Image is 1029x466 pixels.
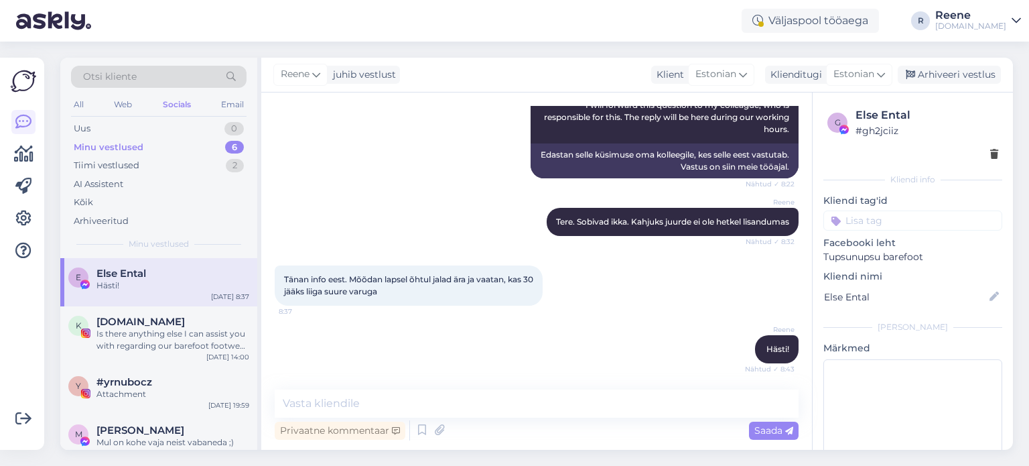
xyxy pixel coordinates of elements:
div: Attachment [96,388,249,400]
span: I will forward this question to my colleague, who is responsible for this. The reply will be here... [544,100,791,134]
img: Askly Logo [11,68,36,94]
div: [DATE] 14:00 [206,352,249,362]
span: K [76,321,82,331]
div: Uus [74,122,90,135]
span: Else Ental [96,268,146,280]
span: Saada [754,424,793,436]
div: [DOMAIN_NAME] [935,21,1006,32]
div: Privaatne kommentaar [275,422,405,440]
span: Reene [281,67,310,82]
div: # gh2jciiz [855,123,998,138]
div: All [71,96,86,113]
p: Kliendi tag'id [823,194,1002,208]
div: [DATE] 8:37 [211,292,249,302]
div: 6 [225,141,244,154]
input: Lisa tag [823,211,1002,231]
a: Reene[DOMAIN_NAME] [935,10,1021,32]
span: y [76,381,81,391]
p: Kliendi nimi [823,270,1002,284]
div: Kõik [74,196,93,209]
span: Hästi! [766,344,789,354]
div: 0 [224,122,244,135]
input: Lisa nimi [824,290,987,304]
div: Email [218,96,247,113]
span: Otsi kliente [83,70,137,84]
span: M [75,429,82,439]
div: Arhiveeri vestlus [898,66,1001,84]
div: Klient [651,68,684,82]
span: Nähtud ✓ 8:32 [744,237,795,247]
div: 2 [226,159,244,172]
div: Kliendi info [823,174,1002,186]
span: g [835,117,841,127]
span: Tere. Sobivad ikka. Kahjuks juurde ei ole hetkel lisandumas [556,217,789,227]
div: Web [111,96,135,113]
div: Hästi! [96,280,249,292]
span: Estonian [695,67,736,82]
div: Else Ental [855,107,998,123]
span: Nähtud ✓ 8:22 [744,179,795,189]
div: Arhiveeritud [74,215,129,228]
div: Tiimi vestlused [74,159,139,172]
span: E [76,272,81,282]
div: Klienditugi [765,68,822,82]
div: Mul on kohe vaja neist vabaneda ;) [96,436,249,449]
p: Facebooki leht [823,236,1002,250]
div: AI Assistent [74,178,123,191]
div: Socials [160,96,194,113]
span: Minu vestlused [129,238,189,250]
div: R [911,11,930,30]
div: Minu vestlused [74,141,143,154]
div: Reene [935,10,1006,21]
p: Tupsunupsu barefoot [823,250,1002,264]
div: Edastan selle küsimuse oma kolleegile, kes selle eest vastutab. Vastus on siin meie tööajal. [531,143,799,178]
div: [PERSON_NAME] [823,321,1002,333]
span: #yrnubocz [96,376,152,388]
span: Estonian [833,67,874,82]
span: Tänan info eest. Mõõdan lapsel õhtul jalad ära ja vaatan, kas 30 jääks liiga suure varuga [284,274,535,296]
div: Is there anything else I can assist you with regarding our barefoot footwear or services [DATE]? [96,328,249,352]
span: Reene [744,325,795,335]
span: Marianne Loim [96,424,184,436]
div: juhib vestlust [328,68,396,82]
div: [DATE] 19:59 [208,400,249,410]
p: Märkmed [823,341,1002,355]
div: Väljaspool tööaega [742,9,879,33]
span: KOEL.SHOES [96,316,185,328]
span: Nähtud ✓ 8:43 [744,364,795,374]
span: Reene [744,197,795,207]
span: 8:37 [279,306,329,316]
